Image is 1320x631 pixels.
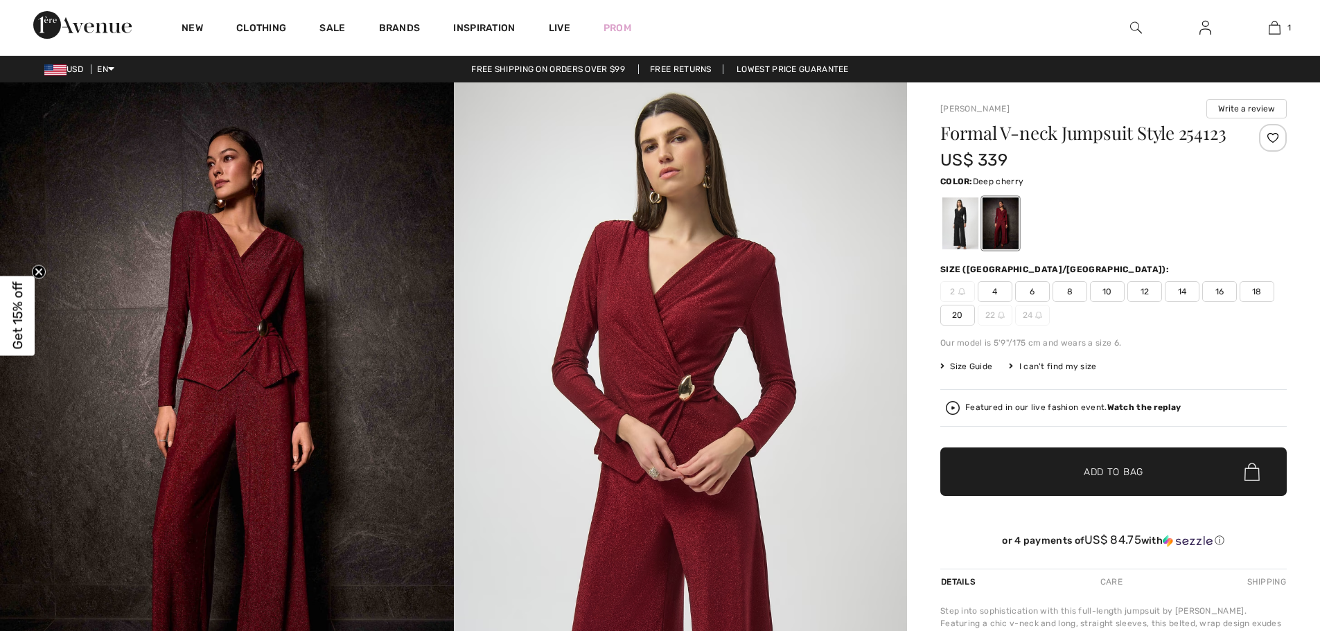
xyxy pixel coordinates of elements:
div: Deep cherry [983,197,1019,249]
div: Featured in our live fashion event. [965,403,1181,412]
span: Deep cherry [973,177,1023,186]
a: Live [549,21,570,35]
strong: Watch the replay [1107,402,1181,412]
span: Add to Bag [1084,465,1143,479]
span: Size Guide [940,360,992,373]
img: My Bag [1269,19,1281,36]
span: 4 [978,281,1012,302]
div: Size ([GEOGRAPHIC_DATA]/[GEOGRAPHIC_DATA]): [940,263,1172,276]
div: I can't find my size [1009,360,1096,373]
img: US Dollar [44,64,67,75]
span: 8 [1053,281,1087,302]
a: 1 [1240,19,1308,36]
button: Write a review [1206,99,1287,118]
img: search the website [1130,19,1142,36]
div: Our model is 5'9"/175 cm and wears a size 6. [940,337,1287,349]
div: or 4 payments ofUS$ 84.75withSezzle Click to learn more about Sezzle [940,533,1287,552]
span: 24 [1015,305,1050,326]
div: or 4 payments of with [940,533,1287,547]
span: 6 [1015,281,1050,302]
a: Sign In [1188,19,1222,37]
span: 16 [1202,281,1237,302]
span: 1 [1287,21,1291,34]
img: My Info [1199,19,1211,36]
a: [PERSON_NAME] [940,104,1010,114]
span: 2 [940,281,975,302]
a: Prom [604,21,631,35]
span: 10 [1090,281,1125,302]
img: Sezzle [1163,535,1213,547]
span: USD [44,64,89,74]
img: Bag.svg [1244,463,1260,481]
span: 18 [1240,281,1274,302]
a: Lowest Price Guarantee [725,64,860,74]
button: Close teaser [32,265,46,278]
div: Shipping [1244,569,1287,594]
span: 22 [978,305,1012,326]
img: ring-m.svg [958,288,965,295]
span: 14 [1165,281,1199,302]
div: Black [942,197,978,249]
span: Color: [940,177,973,186]
img: ring-m.svg [1035,312,1042,319]
span: 20 [940,305,975,326]
button: Add to Bag [940,447,1287,496]
span: EN [97,64,114,74]
span: Get 15% off [10,282,26,350]
span: 12 [1127,281,1162,302]
span: Inspiration [453,22,515,37]
div: Care [1089,569,1134,594]
a: Free Returns [638,64,723,74]
a: Sale [319,22,345,37]
a: Free shipping on orders over $99 [460,64,636,74]
a: Brands [379,22,421,37]
span: US$ 339 [940,150,1007,170]
img: 1ère Avenue [33,11,132,39]
a: Clothing [236,22,286,37]
img: Watch the replay [946,401,960,415]
img: ring-m.svg [998,312,1005,319]
span: US$ 84.75 [1084,533,1141,546]
a: New [182,22,203,37]
div: Details [940,569,979,594]
h1: Formal V-neck Jumpsuit Style 254123 [940,124,1229,142]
